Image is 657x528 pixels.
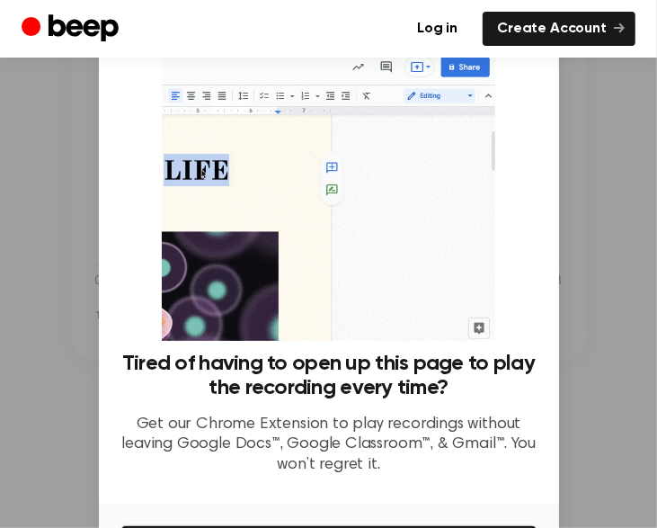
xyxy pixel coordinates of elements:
[403,12,472,46] a: Log in
[483,12,635,46] a: Create Account
[120,352,537,400] h3: Tired of having to open up this page to play the recording every time?
[22,12,123,47] a: Beep
[120,415,537,476] p: Get our Chrome Extension to play recordings without leaving Google Docs™, Google Classroom™, & Gm...
[162,50,495,341] img: Beep extension in action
